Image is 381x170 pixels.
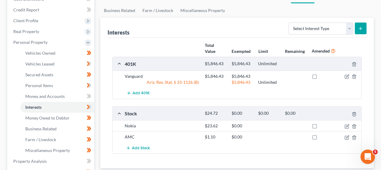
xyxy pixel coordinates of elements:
span: Client Profile [13,18,38,23]
span: Miscellaneous Property [25,148,70,153]
div: Ariz. Rev. Stat. § 33-1126 (B) [122,79,202,85]
span: Farm / Livestock [25,137,56,142]
div: $0.00 [229,123,255,129]
div: $5,846.43 [229,73,255,79]
a: Property Analysis [8,156,94,167]
span: 5 [373,150,378,154]
a: Farm / Livestock [20,134,94,145]
span: Money and Accounts [25,94,65,99]
span: Personal Property [13,40,48,45]
strong: Exempted [232,49,251,54]
div: $5,846.43 [229,61,255,67]
button: Add 401K [125,88,151,99]
strong: Amended [312,48,330,53]
span: Interests [25,105,42,110]
div: Nokia [122,123,202,129]
a: Farm / Livestock [139,3,177,18]
span: Vehicles Leased [25,61,55,66]
a: Money and Accounts [20,91,94,102]
a: Credit Report [8,5,94,15]
div: Unlimited [255,79,282,85]
span: Money Owed to Debtor [25,115,70,120]
span: Secured Assets [25,72,53,77]
div: 401K [122,61,202,67]
div: Unlimited [255,61,282,67]
span: Real Property [13,29,39,34]
div: Stock [122,110,202,117]
span: Credit Report [13,7,39,12]
div: $24.72 [202,111,229,116]
a: Vehicles Owned [20,48,94,59]
a: Miscellaneous Property [20,145,94,156]
strong: Limit [258,49,268,54]
div: $5,846.43 [229,79,255,85]
span: Vehicles Owned [25,50,55,56]
a: Business Related [20,123,94,134]
div: Interests [108,29,130,36]
div: $23.62 [202,123,229,129]
strong: Remaining [285,49,305,54]
a: Secured Assets [20,69,94,80]
div: $0.00 [229,134,255,140]
a: Miscellaneous Property [177,3,229,18]
a: Personal Items [20,80,94,91]
span: Property Analysis [13,159,47,164]
a: Interests [20,102,94,113]
span: Add 401K [133,91,150,96]
div: $5,846.43 [202,61,229,67]
div: $5,846.43 [202,73,229,79]
span: Business Related [25,126,57,131]
span: Add Stock [132,146,150,150]
div: Vanguard [122,73,202,79]
button: Add Stock [125,142,151,153]
a: Vehicles Leased [20,59,94,69]
div: $1.10 [202,134,229,140]
iframe: Intercom live chat [361,150,375,164]
a: Business Related [100,3,139,18]
span: Personal Items [25,83,53,88]
div: $0.00 [229,111,255,116]
div: $0.00 [255,111,282,116]
strong: Total Value [205,43,215,54]
div: AMC [122,134,202,140]
div: $0.00 [282,111,309,116]
a: Money Owed to Debtor [20,113,94,123]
